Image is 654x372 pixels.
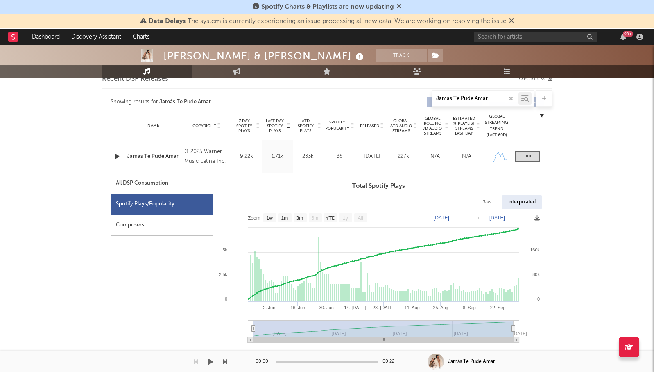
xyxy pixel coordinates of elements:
[490,305,505,310] text: 22. Sep
[453,153,480,161] div: N/A
[620,34,626,40] button: 99+
[261,4,394,10] span: Spotify Charts & Playlists are now updating
[111,194,213,215] div: Spotify Plays/Popularity
[404,305,419,310] text: 11. Aug
[623,31,633,37] div: 99 +
[513,331,527,336] text: [DATE]
[116,178,168,188] div: All DSP Consumption
[26,29,66,45] a: Dashboard
[376,49,427,62] button: Track
[266,215,273,221] text: 1w
[163,49,366,63] div: [PERSON_NAME] & [PERSON_NAME]
[290,305,305,310] text: 16. Jun
[448,358,495,365] div: Jamás Te Pude Amar
[358,153,386,161] div: [DATE]
[343,215,348,221] text: 1y
[396,4,401,10] span: Dismiss
[390,119,412,133] span: Global ATD Audio Streams
[518,77,552,82] button: Export CSV
[319,305,333,310] text: 30. Jun
[421,116,444,136] span: Global Rolling 7D Audio Streams
[311,215,318,221] text: 6m
[434,215,449,221] text: [DATE]
[219,272,227,277] text: 2.5k
[474,32,597,42] input: Search for artists
[224,297,227,301] text: 0
[489,215,505,221] text: [DATE]
[263,305,275,310] text: 2. Jun
[111,215,213,236] div: Composers
[127,153,181,161] a: Jamás Te Pude Amar
[537,297,539,301] text: 0
[326,153,354,161] div: 38
[102,74,168,84] span: Recent DSP Releases
[264,153,291,161] div: 1.71k
[149,18,507,25] span: : The system is currently experiencing an issue processing all new data. We are working on resolv...
[222,247,227,252] text: 5k
[484,114,509,138] div: Global Streaming Trend (Last 60D)
[476,195,498,209] div: Raw
[213,181,544,191] h3: Total Spotify Plays
[281,215,288,221] text: 1m
[248,215,260,221] text: Zoom
[453,116,475,136] span: Estimated % Playlist Streams Last Day
[66,29,127,45] a: Discovery Assistant
[358,215,363,221] text: All
[433,305,448,310] text: 25. Aug
[325,215,335,221] text: YTD
[390,153,417,161] div: 227k
[295,119,317,133] span: ATD Spotify Plays
[296,215,303,221] text: 3m
[111,173,213,194] div: All DSP Consumption
[184,147,229,167] div: © 2025 Warner Music Latina Inc.
[192,123,216,128] span: Copyright
[509,18,514,25] span: Dismiss
[233,153,260,161] div: 9.22k
[256,357,272,367] div: 00:00
[344,305,366,310] text: 14. [DATE]
[530,247,540,252] text: 160k
[127,123,181,129] div: Name
[432,96,518,102] input: Search by song name or URL
[149,18,186,25] span: Data Delays
[127,29,155,45] a: Charts
[264,119,286,133] span: Last Day Spotify Plays
[360,123,379,128] span: Released
[462,305,475,310] text: 8. Sep
[233,119,255,133] span: 7 Day Spotify Plays
[475,215,480,221] text: →
[382,357,399,367] div: 00:22
[502,195,542,209] div: Interpolated
[532,272,540,277] text: 80k
[373,305,394,310] text: 28. [DATE]
[325,119,349,132] span: Spotify Popularity
[295,153,321,161] div: 233k
[421,153,449,161] div: N/A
